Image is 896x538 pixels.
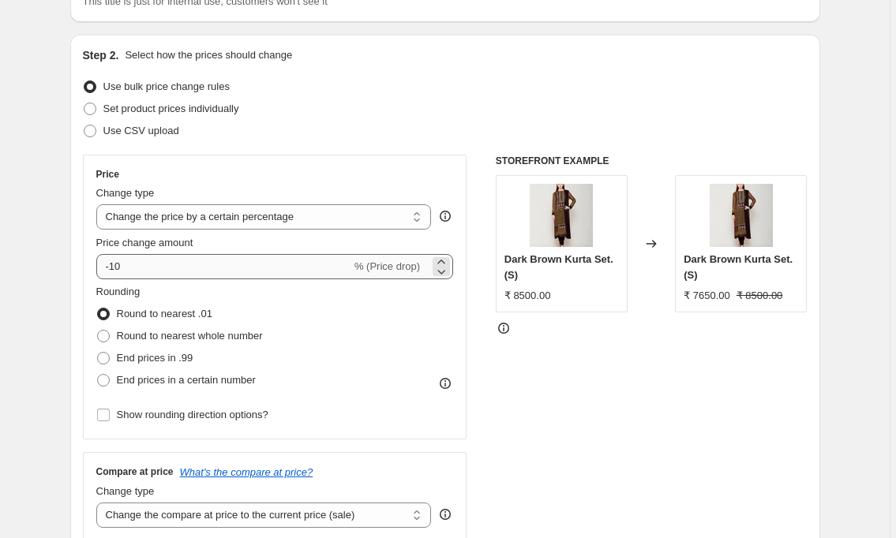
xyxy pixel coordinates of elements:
span: End prices in a certain number [117,374,256,386]
span: ₹ 7650.00 [684,290,730,301]
span: Round to nearest .01 [117,308,212,319]
span: Rounding [96,286,141,297]
img: 160705-SHYAM-0217_be9a03b5-ade8-4c43-bbfa-db01bf37981a_80x.jpg [530,184,593,247]
span: Use CSV upload [103,125,179,136]
span: Dark Brown Kurta Set. (S) [684,253,793,281]
h6: STOREFRONT EXAMPLE [496,155,808,167]
h3: Price [96,168,119,181]
p: Select how the prices should change [125,47,292,63]
span: End prices in .99 [117,352,193,364]
h3: Compare at price [96,465,174,478]
span: Price change amount [96,237,193,248]
span: Change type [96,485,155,497]
span: ₹ 8500.00 [737,290,783,301]
div: help [437,506,453,522]
img: 160705-SHYAM-0217_be9a03b5-ade8-4c43-bbfa-db01bf37981a_80x.jpg [710,184,773,247]
h2: Step 2. [83,47,119,63]
button: What's the compare at price? [180,466,313,478]
span: Set product prices individually [103,103,239,114]
span: % (Price drop) [354,260,420,272]
span: Dark Brown Kurta Set. (S) [504,253,613,281]
input: -15 [96,254,351,279]
div: help [437,208,453,224]
span: Round to nearest whole number [117,330,263,342]
span: ₹ 8500.00 [504,290,551,301]
span: Show rounding direction options? [117,409,268,420]
span: Change type [96,187,155,199]
span: Use bulk price change rules [103,80,230,92]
